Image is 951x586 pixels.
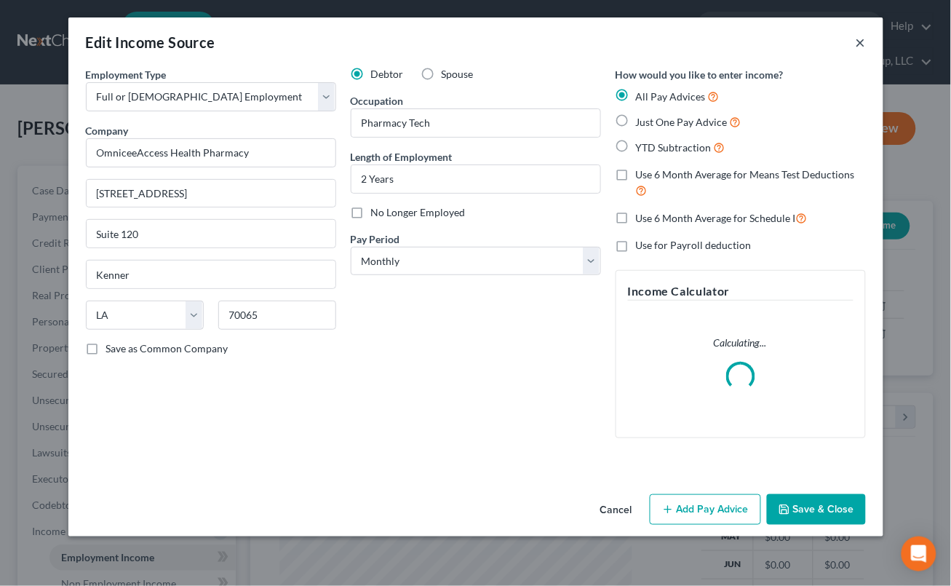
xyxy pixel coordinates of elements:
[87,220,335,248] input: Unit, Suite, etc...
[218,301,336,330] input: Enter zip...
[636,90,706,103] span: All Pay Advices
[351,165,600,193] input: ex: 2 years
[86,138,336,167] input: Search company by name...
[628,282,853,301] h5: Income Calculator
[371,68,404,80] span: Debtor
[371,206,466,218] span: No Longer Employed
[636,116,728,128] span: Just One Pay Advice
[86,68,167,81] span: Employment Type
[87,180,335,207] input: Enter address...
[87,261,335,288] input: Enter city...
[902,536,936,571] div: Open Intercom Messenger
[589,496,644,525] button: Cancel
[351,93,404,108] label: Occupation
[351,109,600,137] input: --
[636,239,752,251] span: Use for Payroll deduction
[650,494,761,525] button: Add Pay Advice
[856,33,866,51] button: ×
[636,212,796,224] span: Use 6 Month Average for Schedule I
[628,336,853,350] p: Calculating...
[767,494,866,525] button: Save & Close
[86,32,215,52] div: Edit Income Source
[616,67,784,82] label: How would you like to enter income?
[636,168,855,181] span: Use 6 Month Average for Means Test Deductions
[106,342,228,355] span: Save as Common Company
[86,124,129,137] span: Company
[351,149,453,165] label: Length of Employment
[442,68,474,80] span: Spouse
[636,141,712,154] span: YTD Subtraction
[351,233,400,245] span: Pay Period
